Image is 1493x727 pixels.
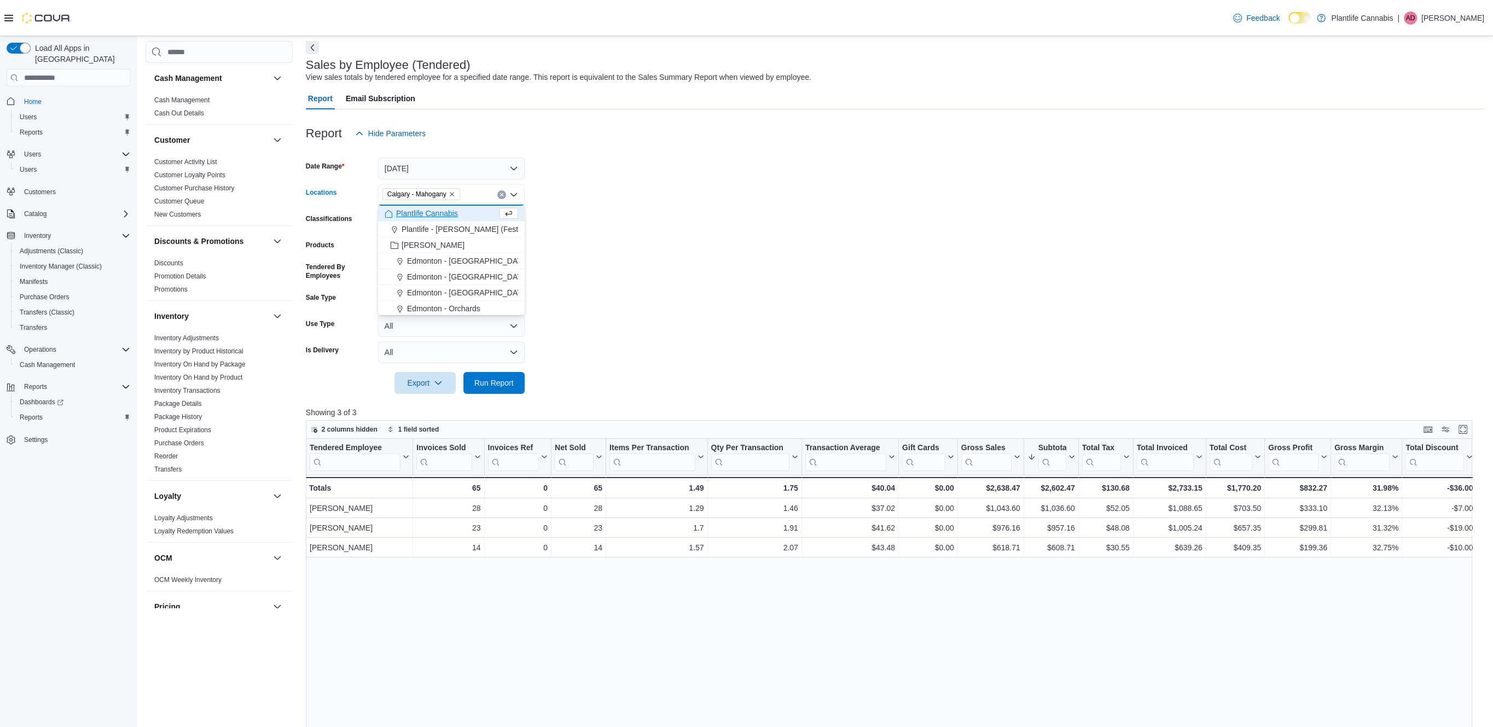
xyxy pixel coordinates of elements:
[402,240,464,251] span: [PERSON_NAME]
[378,222,525,237] button: Plantlife - [PERSON_NAME] (Festival)
[487,443,538,471] div: Invoices Ref
[146,155,293,225] div: Customer
[555,443,594,453] div: Net Sold
[154,135,190,146] h3: Customer
[497,190,506,199] button: Clear input
[407,255,528,266] span: Edmonton - [GEOGRAPHIC_DATA]
[1421,423,1434,436] button: Keyboard shortcuts
[154,439,204,447] a: Purchase Orders
[15,306,79,319] a: Transfers (Classic)
[555,443,594,471] div: Net Sold
[306,214,352,223] label: Classifications
[306,319,334,328] label: Use Type
[154,109,204,117] a: Cash Out Details
[449,191,455,197] button: Remove Calgary - Mahogany from selection in this group
[154,158,217,166] a: Customer Activity List
[146,511,293,542] div: Loyalty
[20,433,52,446] a: Settings
[394,372,456,394] button: Export
[15,245,130,258] span: Adjustments (Classic)
[154,552,172,563] h3: OCM
[154,334,219,342] a: Inventory Adjustments
[15,321,130,334] span: Transfers
[487,522,547,535] div: 0
[20,229,55,242] button: Inventory
[154,373,242,382] span: Inventory On Hand by Product
[368,128,426,139] span: Hide Parameters
[15,126,130,139] span: Reports
[154,527,234,535] a: Loyalty Redemption Values
[1082,481,1129,495] div: $130.68
[609,522,704,535] div: 1.7
[1334,481,1398,495] div: 31.98%
[271,235,284,248] button: Discounts & Promotions
[1288,12,1311,24] input: Dark Mode
[2,342,135,357] button: Operations
[306,293,336,302] label: Sale Type
[1421,11,1484,25] p: [PERSON_NAME]
[407,303,480,314] span: Edmonton - Orchards
[15,396,68,409] a: Dashboards
[401,372,449,394] span: Export
[154,601,180,612] h3: Pricing
[805,443,886,453] div: Transaction Average
[20,277,48,286] span: Manifests
[271,600,284,613] button: Pricing
[154,412,202,421] span: Package History
[1331,11,1393,25] p: Plantlife Cannabis
[396,208,458,219] span: Plantlife Cannabis
[15,290,130,304] span: Purchase Orders
[1027,502,1074,515] div: $1,036.60
[11,109,135,125] button: Users
[805,443,886,471] div: Transaction Average
[1136,443,1193,453] div: Total Invoiced
[1082,502,1129,515] div: $52.05
[11,243,135,259] button: Adjustments (Classic)
[24,188,56,196] span: Customers
[351,123,430,144] button: Hide Parameters
[555,443,602,471] button: Net Sold
[711,443,798,471] button: Qty Per Transaction
[1268,443,1327,471] button: Gross Profit
[20,380,51,393] button: Reports
[15,358,130,371] span: Cash Management
[961,443,1020,471] button: Gross Sales
[306,423,382,436] button: 2 columns hidden
[416,443,472,453] div: Invoices Sold
[1405,502,1473,515] div: -$7.00
[154,197,204,206] span: Customer Queue
[271,133,284,147] button: Customer
[15,411,130,424] span: Reports
[24,435,48,444] span: Settings
[306,407,1484,418] p: Showing 3 of 3
[711,502,798,515] div: 1.46
[154,286,188,293] a: Promotions
[555,481,602,495] div: 65
[15,163,130,176] span: Users
[711,443,789,471] div: Qty Per Transaction
[487,481,547,495] div: 0
[20,128,43,137] span: Reports
[609,502,704,515] div: 1.29
[1268,443,1318,471] div: Gross Profit
[306,59,470,72] h3: Sales by Employee (Tendered)
[1406,11,1415,25] span: AD
[20,148,130,161] span: Users
[24,345,56,354] span: Operations
[902,502,954,515] div: $0.00
[154,491,181,502] h3: Loyalty
[1397,11,1399,25] p: |
[154,514,213,522] a: Loyalty Adjustments
[555,522,602,535] div: 23
[310,443,409,471] button: Tendered Employee
[20,360,75,369] span: Cash Management
[1136,502,1202,515] div: $1,088.65
[20,95,46,108] a: Home
[1268,481,1327,495] div: $832.27
[1268,443,1318,453] div: Gross Profit
[378,253,525,269] button: Edmonton - [GEOGRAPHIC_DATA]
[154,452,178,460] a: Reorder
[154,197,204,205] a: Customer Queue
[378,341,525,363] button: All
